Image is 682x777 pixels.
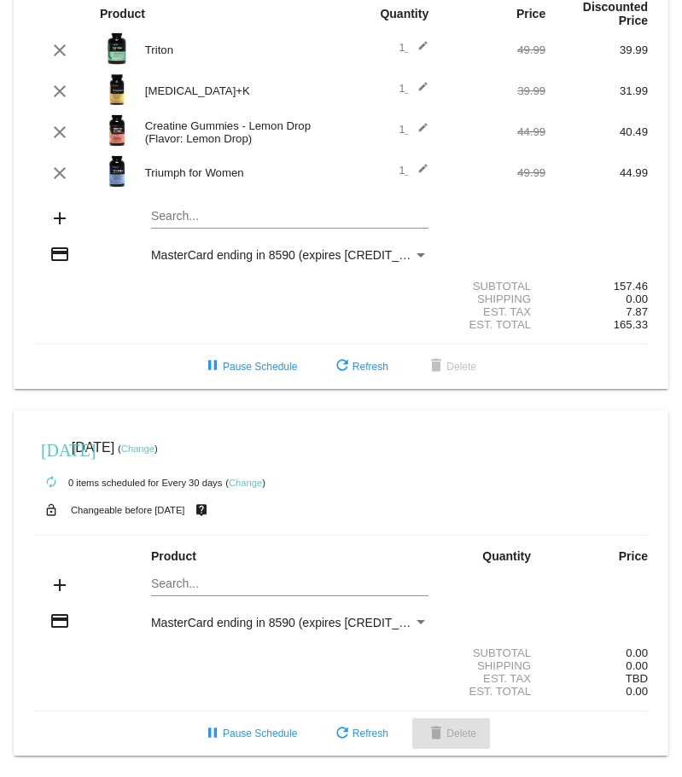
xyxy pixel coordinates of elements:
mat-select: Payment Method [151,616,428,629]
mat-icon: pause [202,357,223,377]
button: Delete [412,351,490,382]
mat-icon: edit [408,163,428,183]
mat-icon: lock_open [41,499,61,521]
span: Refresh [332,728,388,739]
mat-icon: add [50,575,70,595]
div: 49.99 [443,43,545,56]
div: Est. Tax [443,672,545,685]
div: Est. Tax [443,305,545,318]
span: TBD [626,672,648,685]
mat-icon: add [50,208,70,229]
span: Delete [426,361,476,373]
mat-icon: pause [202,724,223,745]
span: 165.33 [614,318,648,331]
span: 1 [399,41,428,54]
img: Image-1-Carousel-Vitamin-DK-Photoshoped-1000x1000-1.png [100,72,134,107]
span: Pause Schedule [202,728,297,739]
span: MasterCard ending in 8590 (expires [CREDIT_CARD_DATA]) [151,616,477,629]
div: [MEDICAL_DATA]+K [137,84,341,97]
mat-icon: refresh [332,724,353,745]
mat-icon: credit_card [50,611,70,631]
button: Refresh [318,351,402,382]
div: Subtotal [443,280,545,293]
div: Subtotal [443,647,545,659]
strong: Quantity [380,7,428,20]
div: 39.99 [545,43,648,56]
div: 31.99 [545,84,648,97]
button: Refresh [318,718,402,749]
mat-icon: [DATE] [41,438,61,459]
button: Delete [412,718,490,749]
button: Pause Schedule [189,718,311,749]
span: 1 [399,123,428,136]
div: 0.00 [545,647,648,659]
div: 44.99 [443,125,545,138]
div: 49.99 [443,166,545,179]
img: updated-4.8-triumph-female.png [100,154,134,188]
small: 0 items scheduled for Every 30 days [34,478,222,488]
mat-icon: clear [50,163,70,183]
strong: Product [100,7,145,20]
div: 40.49 [545,125,648,138]
div: Triumph for Women [137,166,341,179]
input: Search... [151,577,428,591]
span: Delete [426,728,476,739]
a: Change [121,444,154,454]
mat-select: Payment Method [151,248,428,262]
strong: Price [516,7,545,20]
div: Est. Total [443,685,545,698]
mat-icon: live_help [191,499,212,521]
small: Changeable before [DATE] [71,505,185,515]
mat-icon: edit [408,122,428,142]
div: 157.46 [545,280,648,293]
mat-icon: delete [426,724,446,745]
mat-icon: clear [50,40,70,61]
div: Triton [137,43,341,56]
span: 7.87 [626,305,648,318]
span: Pause Schedule [202,361,297,373]
mat-icon: edit [408,81,428,101]
div: Creatine Gummies - Lemon Drop (Flavor: Lemon Drop) [137,119,341,145]
div: Shipping [443,659,545,672]
img: Image-1-Creatine-Gummies-Roman-Berezecky_optimized.png [100,113,134,148]
mat-icon: autorenew [41,473,61,493]
mat-icon: edit [408,40,428,61]
div: 44.99 [545,166,648,179]
img: Image-1-Carousel-Triton-Transp.png [100,32,134,66]
mat-icon: clear [50,81,70,101]
mat-icon: refresh [332,357,353,377]
span: 0.00 [626,293,648,305]
strong: Price [619,549,648,563]
span: 0.00 [626,659,648,672]
span: Refresh [332,361,388,373]
div: Shipping [443,293,545,305]
span: 1 [399,82,428,95]
button: Pause Schedule [189,351,311,382]
mat-icon: credit_card [50,244,70,264]
span: 0.00 [626,685,648,698]
div: 39.99 [443,84,545,97]
mat-icon: delete [426,357,446,377]
input: Search... [151,210,428,223]
small: ( ) [118,444,158,454]
strong: Product [151,549,196,563]
strong: Quantity [482,549,531,563]
mat-icon: clear [50,122,70,142]
span: 1 [399,164,428,177]
span: MasterCard ending in 8590 (expires [CREDIT_CARD_DATA]) [151,248,477,262]
a: Change [229,478,262,488]
div: Est. Total [443,318,545,331]
small: ( ) [225,478,265,488]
